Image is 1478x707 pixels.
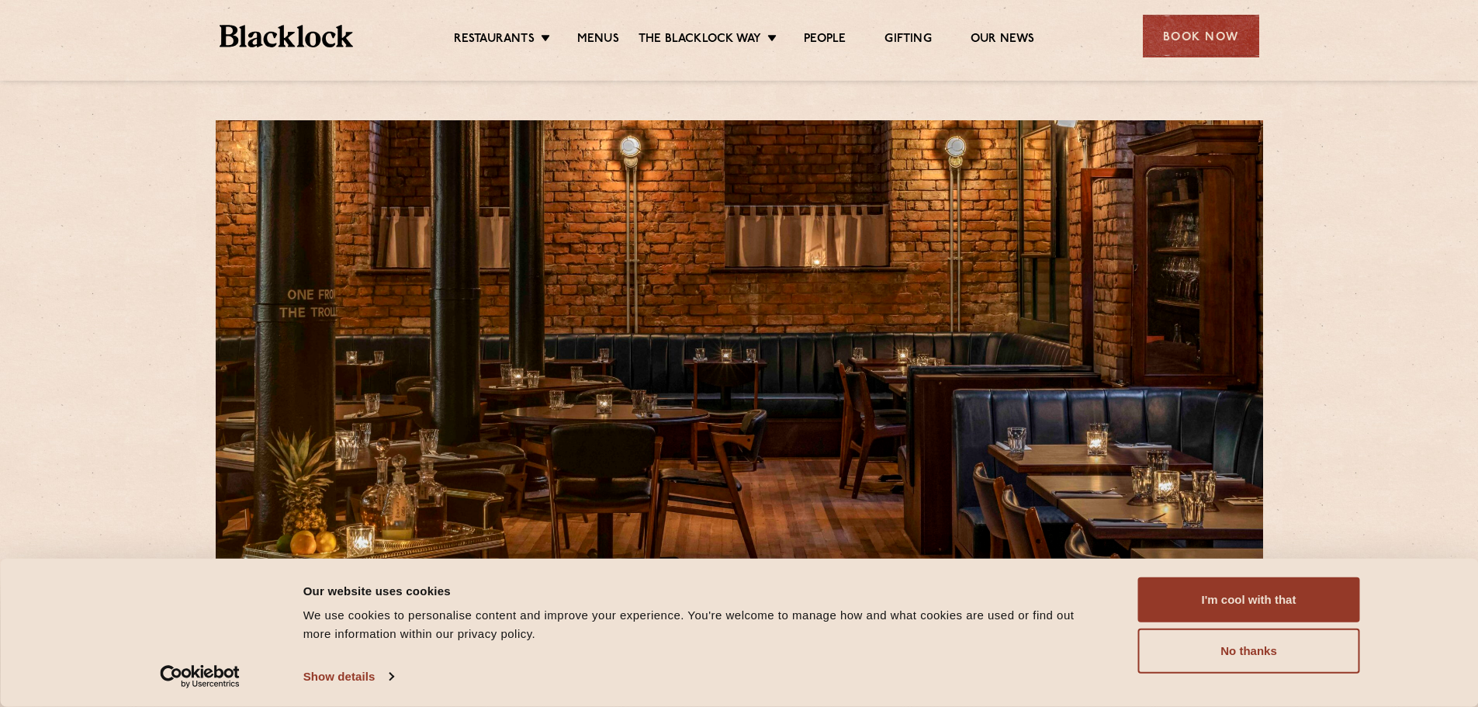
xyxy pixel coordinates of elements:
[303,581,1103,600] div: Our website uses cookies
[303,665,393,688] a: Show details
[454,32,535,49] a: Restaurants
[577,32,619,49] a: Menus
[220,25,354,47] img: BL_Textured_Logo-footer-cropped.svg
[1143,15,1259,57] div: Book Now
[884,32,931,49] a: Gifting
[303,606,1103,643] div: We use cookies to personalise content and improve your experience. You're welcome to manage how a...
[1138,629,1360,674] button: No thanks
[1138,577,1360,622] button: I'm cool with that
[639,32,761,49] a: The Blacklock Way
[132,665,268,688] a: Usercentrics Cookiebot - opens in a new window
[804,32,846,49] a: People
[971,32,1035,49] a: Our News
